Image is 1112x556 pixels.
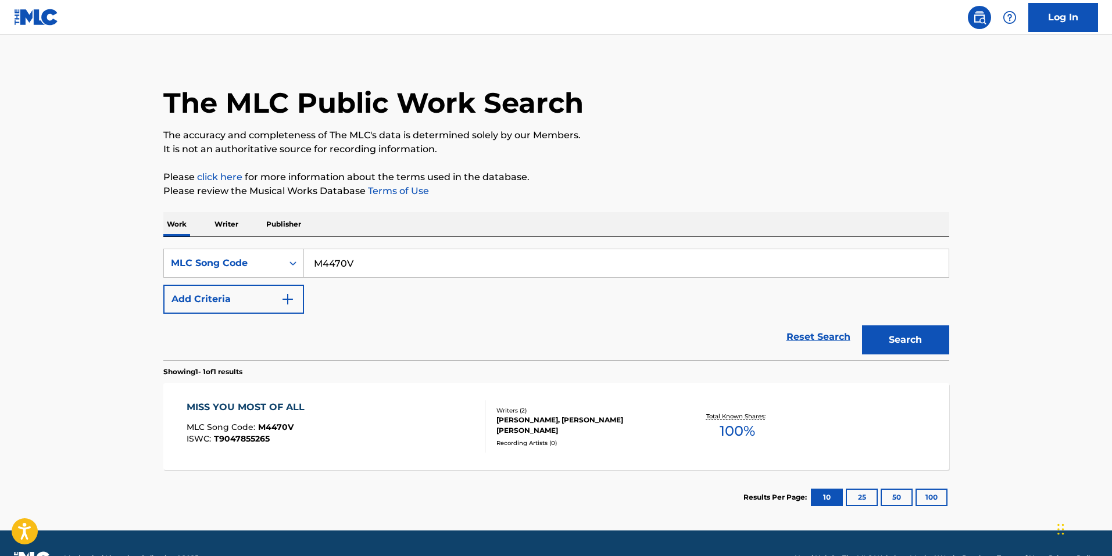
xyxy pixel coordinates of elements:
p: Writer [211,212,242,236]
img: help [1003,10,1017,24]
p: It is not an authoritative source for recording information. [163,142,949,156]
div: Recording Artists ( 0 ) [496,439,672,447]
span: T9047855265 [214,433,270,444]
a: Public Search [968,6,991,29]
a: click here [197,171,242,182]
img: 9d2ae6d4665cec9f34b9.svg [281,292,295,306]
button: 100 [916,489,947,506]
p: Showing 1 - 1 of 1 results [163,367,242,377]
span: MLC Song Code : [187,422,258,432]
a: Log In [1028,3,1098,32]
iframe: Chat Widget [1054,500,1112,556]
div: Drag [1057,512,1064,547]
a: Terms of Use [366,185,429,196]
span: ISWC : [187,433,214,444]
span: M4470V [258,422,294,432]
p: Total Known Shares: [706,412,768,421]
span: 100 % [720,421,755,442]
p: Publisher [263,212,305,236]
div: Help [998,6,1021,29]
div: MLC Song Code [171,256,276,270]
h1: The MLC Public Work Search [163,85,584,120]
div: [PERSON_NAME], [PERSON_NAME] [PERSON_NAME] [496,415,672,436]
button: 50 [881,489,913,506]
div: Writers ( 2 ) [496,406,672,415]
button: Add Criteria [163,285,304,314]
p: Please for more information about the terms used in the database. [163,170,949,184]
button: Search [862,325,949,354]
p: The accuracy and completeness of The MLC's data is determined solely by our Members. [163,128,949,142]
button: 10 [811,489,843,506]
a: MISS YOU MOST OF ALLMLC Song Code:M4470VISWC:T9047855265Writers (2)[PERSON_NAME], [PERSON_NAME] [... [163,383,949,470]
p: Please review the Musical Works Database [163,184,949,198]
form: Search Form [163,249,949,360]
a: Reset Search [781,324,856,350]
img: search [972,10,986,24]
img: MLC Logo [14,9,59,26]
div: MISS YOU MOST OF ALL [187,400,310,414]
p: Work [163,212,190,236]
button: 25 [846,489,878,506]
p: Results Per Page: [743,492,810,503]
